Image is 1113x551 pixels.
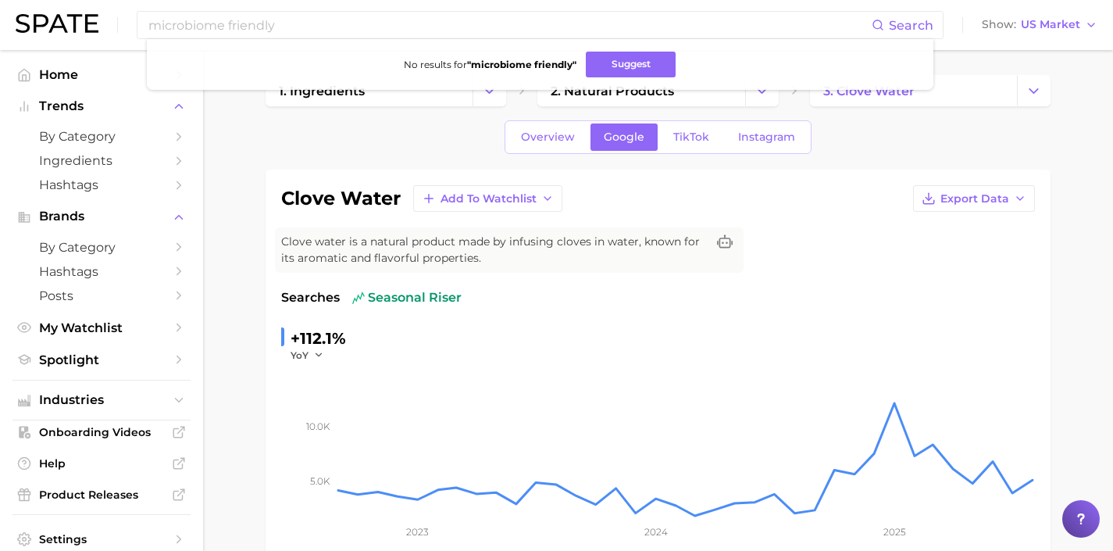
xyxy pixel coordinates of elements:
[660,123,722,151] a: TikTok
[39,532,164,546] span: Settings
[12,124,191,148] a: by Category
[12,528,191,551] a: Settings
[413,185,562,212] button: Add to Watchlist
[39,153,164,168] span: Ingredients
[467,59,576,70] strong: " microbiome friendly "
[12,452,191,475] a: Help
[39,129,164,144] span: by Category
[537,75,744,106] a: 2. natural products
[12,63,191,87] a: Home
[12,205,191,228] button: Brands
[39,240,164,255] span: by Category
[39,352,164,367] span: Spotlight
[12,388,191,412] button: Industries
[673,131,709,144] span: TikTok
[12,148,191,173] a: Ingredients
[39,99,164,113] span: Trends
[982,20,1016,29] span: Show
[978,15,1101,35] button: ShowUS Market
[352,288,462,307] span: seasonal riser
[281,234,706,267] span: Clove water is a natural product made by infusing cloves in water, known for its aromatic and fla...
[551,84,674,98] span: 2. natural products
[291,326,346,351] div: +112.1%
[39,488,164,502] span: Product Releases
[39,288,164,303] span: Posts
[352,292,365,304] img: seasonal riser
[281,189,401,208] h1: clove water
[12,235,191,259] a: by Category
[39,393,164,407] span: Industries
[12,259,191,284] a: Hashtags
[266,75,473,106] a: 1. ingredients
[291,349,309,362] span: YoY
[1021,20,1080,29] span: US Market
[738,131,795,144] span: Instagram
[39,425,164,439] span: Onboarding Videos
[604,131,644,144] span: Google
[39,67,164,82] span: Home
[725,123,808,151] a: Instagram
[39,264,164,279] span: Hashtags
[508,123,588,151] a: Overview
[590,123,658,151] a: Google
[940,192,1009,206] span: Export Data
[12,284,191,308] a: Posts
[473,75,506,106] button: Change Category
[441,192,537,206] span: Add to Watchlist
[883,526,906,538] tspan: 2025
[12,316,191,340] a: My Watchlist
[12,420,191,444] a: Onboarding Videos
[16,14,98,33] img: SPATE
[12,483,191,506] a: Product Releases
[281,288,340,307] span: Searches
[810,75,1017,106] a: 3. clove water
[12,348,191,372] a: Spotlight
[306,420,330,431] tspan: 10.0k
[823,84,915,98] span: 3. clove water
[521,131,575,144] span: Overview
[889,18,933,33] span: Search
[310,475,330,487] tspan: 5.0k
[913,185,1035,212] button: Export Data
[12,173,191,197] a: Hashtags
[291,349,324,362] button: YoY
[644,526,668,538] tspan: 2024
[39,456,164,470] span: Help
[586,52,676,77] button: Suggest
[39,320,164,335] span: My Watchlist
[279,84,365,98] span: 1. ingredients
[147,12,872,38] input: Search here for a brand, industry, or ingredient
[406,526,429,538] tspan: 2023
[404,59,576,70] span: No results for
[12,95,191,118] button: Trends
[745,75,779,106] button: Change Category
[1017,75,1051,106] button: Change Category
[39,177,164,192] span: Hashtags
[39,209,164,224] span: Brands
